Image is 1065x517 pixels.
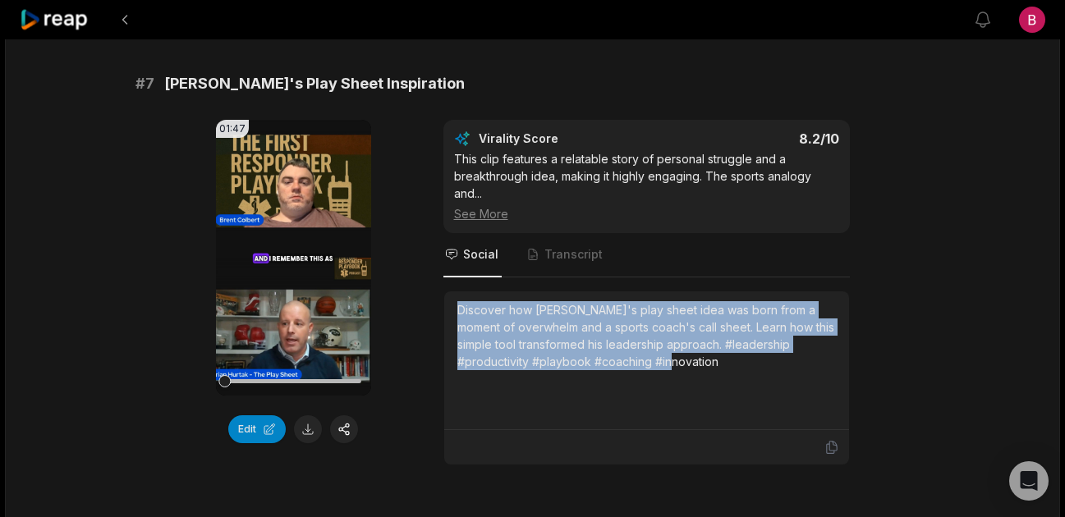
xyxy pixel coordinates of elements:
span: Social [463,246,498,263]
video: Your browser does not support mp4 format. [216,120,371,396]
div: This clip features a relatable story of personal struggle and a breakthrough idea, making it high... [454,150,839,222]
div: See More [454,205,839,222]
div: Virality Score [479,130,655,147]
div: Discover how [PERSON_NAME]'s play sheet idea was born from a moment of overwhelm and a sports coa... [457,301,836,370]
div: Open Intercom Messenger [1009,461,1049,501]
span: [PERSON_NAME]'s Play Sheet Inspiration [164,72,465,95]
nav: Tabs [443,233,850,277]
span: Transcript [544,246,603,263]
div: 8.2 /10 [663,130,839,147]
button: Edit [228,415,286,443]
span: # 7 [135,72,154,95]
